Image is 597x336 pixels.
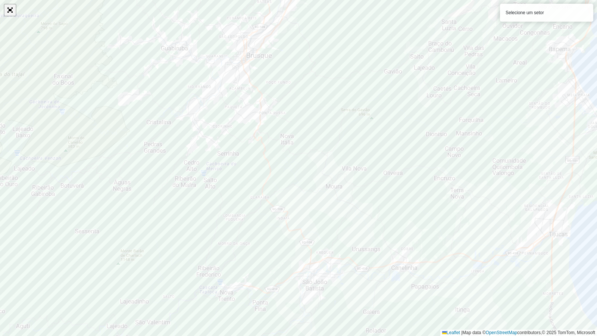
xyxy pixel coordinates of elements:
div: Selecione um setor [500,4,593,22]
a: Leaflet [442,330,460,335]
div: Map data © contributors,© 2025 TomTom, Microsoft [440,330,597,336]
span: | [461,330,462,335]
a: OpenStreetMap [486,330,518,335]
a: Abrir mapa em tela cheia [4,4,16,16]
